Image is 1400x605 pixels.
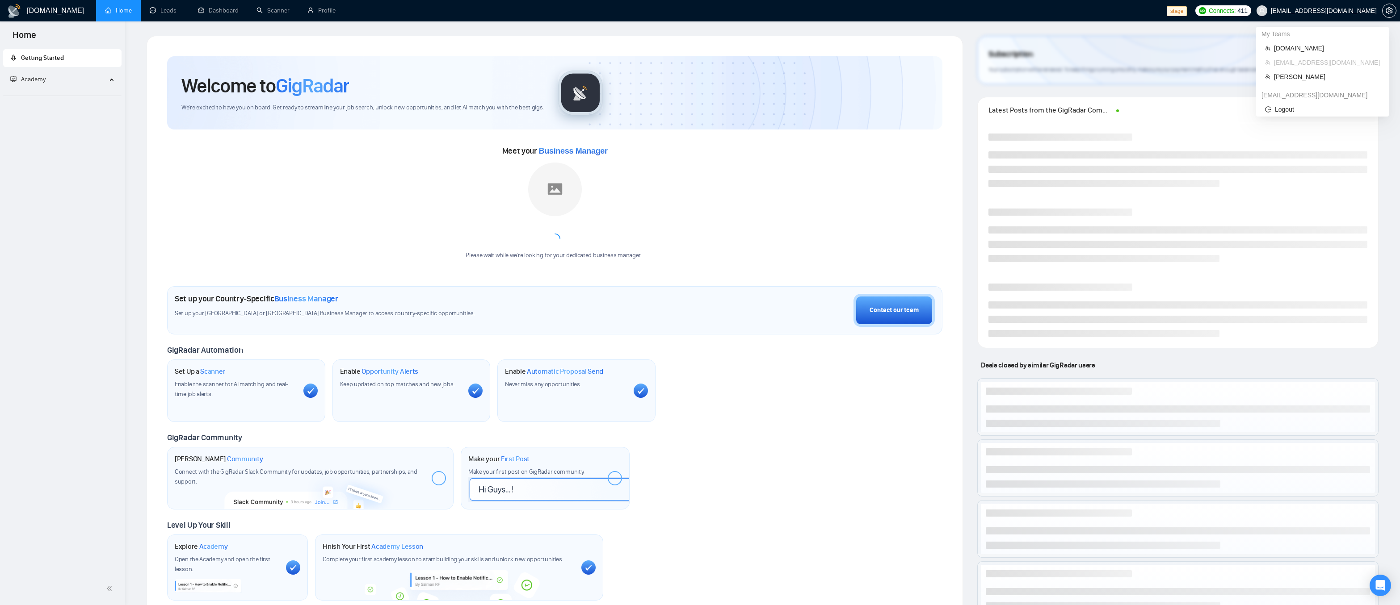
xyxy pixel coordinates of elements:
a: searchScanner [256,7,290,14]
div: Contact our team [870,305,919,315]
img: gigradar-logo.png [558,71,603,115]
span: double-left [106,584,115,593]
div: My Teams [1256,27,1389,41]
span: Open the Academy and open the first lesson. [175,555,270,573]
span: GigRadar Community [167,433,242,442]
span: Academy Lesson [371,542,423,551]
span: Meet your [502,146,608,156]
span: Academy [10,75,46,83]
span: Enable the scanner for AI matching and real-time job alerts. [175,380,288,398]
span: Connect with the GigRadar Slack Community for updates, job opportunities, partnerships, and support. [175,468,417,485]
h1: Make your [468,455,530,463]
span: Complete your first academy lesson to start building your skills and unlock new opportunities. [323,555,563,563]
span: Level Up Your Skill [167,520,230,530]
h1: Enable [340,367,419,376]
div: Open Intercom Messenger [1370,575,1391,596]
span: Getting Started [21,54,64,62]
img: upwork-logo.png [1199,7,1206,14]
span: Make your first post on GigRadar community. [468,468,584,476]
button: Contact our team [853,294,935,327]
span: Subscription [988,47,1033,62]
span: Keep updated on top matches and new jobs. [340,380,455,388]
span: Automatic Proposal Send [527,367,603,376]
a: dashboardDashboard [198,7,239,14]
h1: Enable [505,367,603,376]
li: Academy Homepage [3,92,122,98]
span: [EMAIL_ADDRESS][DOMAIN_NAME] [1274,58,1380,67]
span: Academy [21,75,46,83]
span: Business Manager [539,146,608,155]
span: Connects: [1209,6,1236,16]
span: logout [1265,106,1271,113]
span: stage [1167,6,1187,16]
span: Latest Posts from the GigRadar Community [988,104,1114,116]
span: Academy [199,542,228,551]
span: fund-projection-screen [10,76,17,82]
span: GigRadar [276,74,349,98]
span: First Post [501,455,530,463]
span: loading [550,234,560,244]
span: user [1259,8,1265,14]
h1: Set Up a [175,367,225,376]
span: Your subscription will be renewed. To keep things running smoothly, make sure your payment method... [988,66,1282,73]
span: Opportunity Alerts [362,367,418,376]
span: team [1265,46,1270,51]
span: 411 [1237,6,1247,16]
div: Please wait while we're looking for your dedicated business manager... [460,251,649,260]
span: We're excited to have you on board. Get ready to streamline your job search, unlock new opportuni... [181,104,544,112]
span: team [1265,60,1270,65]
span: GigRadar Automation [167,345,243,355]
a: setting [1382,7,1396,14]
h1: [PERSON_NAME] [175,455,263,463]
span: Deals closed by similar GigRadar users [977,357,1098,373]
li: Getting Started [3,49,122,67]
h1: Finish Your First [323,542,423,551]
img: placeholder.png [528,163,582,216]
span: Community [227,455,263,463]
span: Home [5,29,43,47]
img: academy-bg.png [358,570,559,600]
span: Business Manager [274,294,338,304]
span: Scanner [200,367,225,376]
span: Never miss any opportunities. [505,380,581,388]
a: messageLeads [150,7,180,14]
span: team [1265,74,1270,79]
h1: Welcome to [181,74,349,98]
h1: Set up your Country-Specific [175,294,338,304]
span: [PERSON_NAME] [1274,72,1380,82]
span: [DOMAIN_NAME] [1274,43,1380,53]
span: Set up your [GEOGRAPHIC_DATA] or [GEOGRAPHIC_DATA] Business Manager to access country-specific op... [175,309,631,318]
span: rocket [10,54,17,61]
div: vadym@gigradar.io [1256,88,1389,102]
img: logo [7,4,21,18]
img: slackcommunity-bg.png [225,468,396,509]
span: Logout [1265,104,1380,114]
a: homeHome [105,7,132,14]
h1: Explore [175,542,228,551]
a: userProfile [307,7,336,14]
button: setting [1382,4,1396,18]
